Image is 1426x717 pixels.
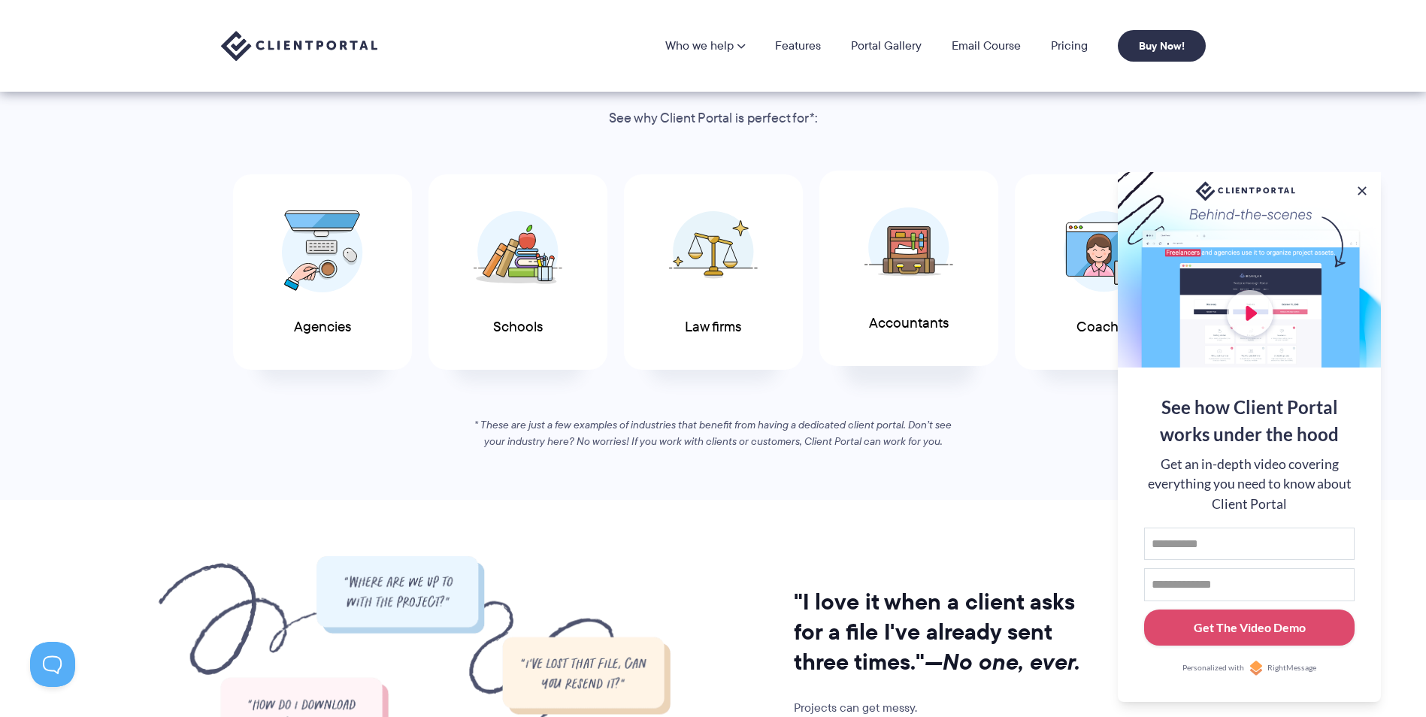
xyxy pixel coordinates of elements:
[1144,394,1355,448] div: See how Client Portal works under the hood
[1144,455,1355,514] div: Get an in-depth video covering everything you need to know about Client Portal
[474,417,952,449] em: * These are just a few examples of industries that benefit from having a dedicated client portal....
[775,40,821,52] a: Features
[1194,619,1306,637] div: Get The Video Demo
[519,107,907,130] p: See why Client Portal is perfect for*:
[665,40,745,52] a: Who we help
[1118,30,1206,62] a: Buy Now!
[1144,610,1355,646] button: Get The Video Demo
[1076,319,1132,335] span: Coaches
[819,171,998,367] a: Accountants
[1182,662,1244,674] span: Personalized with
[493,319,543,335] span: Schools
[30,642,75,687] iframe: Toggle Customer Support
[428,174,607,371] a: Schools
[233,174,412,371] a: Agencies
[294,319,351,335] span: Agencies
[1249,661,1264,676] img: Personalized with RightMessage
[1144,661,1355,676] a: Personalized withRightMessage
[952,40,1021,52] a: Email Course
[519,29,907,93] h2: If you work with clients, you’ll love Client Portal
[1051,40,1088,52] a: Pricing
[685,319,741,335] span: Law firms
[925,645,1080,679] i: —No one, ever.
[1015,174,1194,371] a: Coaches
[624,174,803,371] a: Law firms
[794,587,1099,677] h2: "I love it when a client asks for a file I've already sent three times."
[869,316,949,331] span: Accountants
[1267,662,1316,674] span: RightMessage
[851,40,922,52] a: Portal Gallery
